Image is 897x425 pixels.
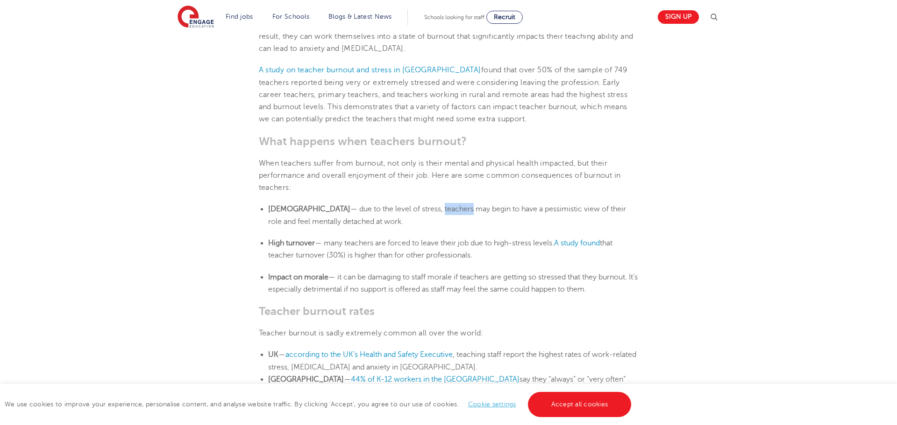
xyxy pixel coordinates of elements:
[486,11,523,24] a: Recruit
[268,350,278,359] b: UK
[268,239,315,247] b: High turnover
[268,350,636,371] span: — , teaching staff report the highest rates of work-related stress, [MEDICAL_DATA] and anxiety in...
[268,205,626,225] span: — due to the level of stress, teachers may begin to have a pessimistic view of their role and fee...
[259,159,621,192] span: When teachers suffer from burnout, not only is their mental and physical health impacted, but the...
[259,20,634,53] span: Teachers are often high achievers that hold themselves accountable for the success of their stude...
[268,375,344,383] b: [GEOGRAPHIC_DATA]
[268,205,350,213] b: [DEMOGRAPHIC_DATA]
[468,401,516,408] a: Cookie settings
[268,273,638,293] span: — it can be damaging to staff morale if teachers are getting so stressed that they burnout. It’s ...
[351,375,520,383] a: 44% of K-12 workers in the [GEOGRAPHIC_DATA]
[272,13,309,20] a: For Schools
[658,10,699,24] a: Sign up
[226,13,253,20] a: Find jobs
[268,273,328,281] b: Impact on morale
[5,401,634,408] span: We use cookies to improve your experience, personalise content, and analyse website traffic. By c...
[328,13,392,20] a: Blogs & Latest News
[178,6,214,29] img: Engage Education
[259,66,628,123] span: found that over 50% of the sample of 749 teachers reported being very or extremely stressed and w...
[259,66,481,74] a: A study on teacher burnout and stress in [GEOGRAPHIC_DATA]
[424,14,484,21] span: Schools looking for staff
[268,239,612,259] span: — many teachers are forced to leave their job due to high-stress levels. that teacher turnover (3...
[494,14,515,21] span: Recruit
[528,392,632,417] a: Accept all cookies
[259,305,375,318] b: Teacher burnout rates
[259,329,484,337] span: Teacher burnout is sadly extremely common all over the world:
[259,135,467,148] b: What happens when teachers burnout?
[285,350,453,359] a: according to the UK’s Health and Safety Executive
[554,239,600,247] a: A study found
[268,375,626,396] span: — say they “always” or “very often” feel burned out at work.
